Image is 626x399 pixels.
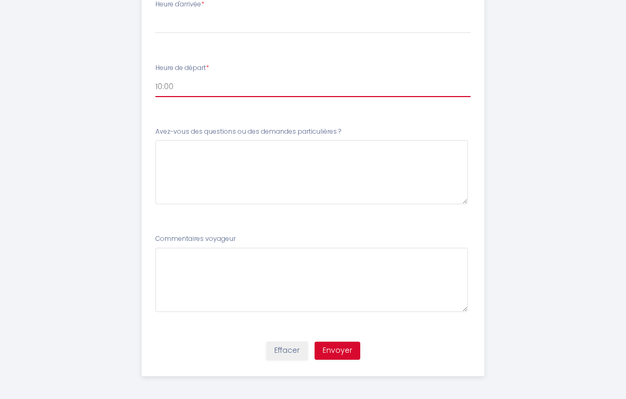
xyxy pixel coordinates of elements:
[155,63,209,73] label: Heure de départ
[315,342,360,360] button: Envoyer
[266,342,308,360] button: Effacer
[155,234,236,244] label: Commentaires voyageur
[155,127,341,137] label: Avez-vous des questions ou des demandes particulières ?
